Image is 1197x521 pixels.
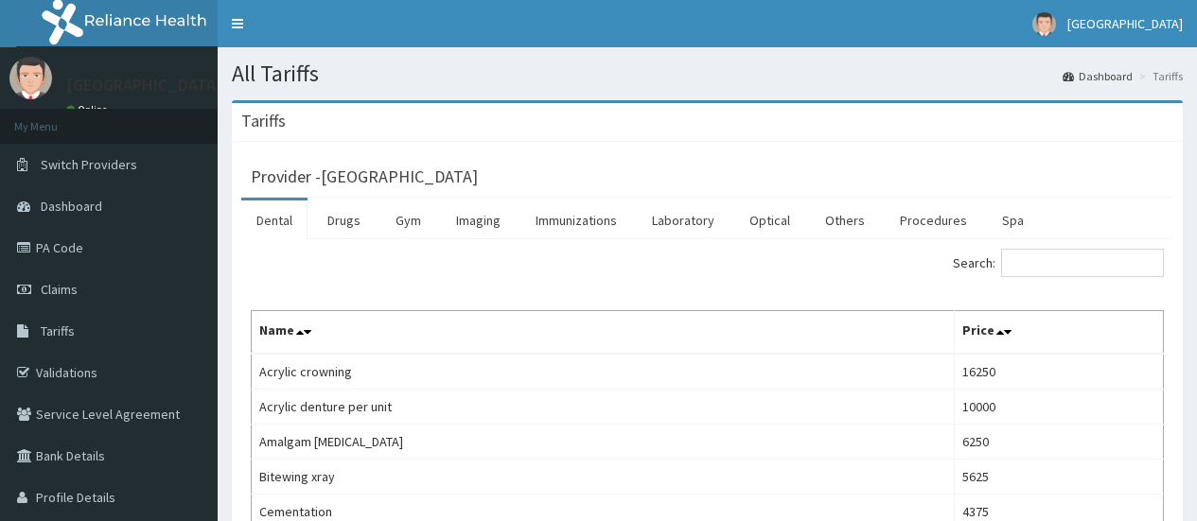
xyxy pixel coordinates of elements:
[520,200,632,240] a: Immunizations
[252,460,955,495] td: Bitewing xray
[9,57,52,99] img: User Image
[1063,68,1133,84] a: Dashboard
[734,200,805,240] a: Optical
[637,200,730,240] a: Laboratory
[251,168,478,185] h3: Provider - [GEOGRAPHIC_DATA]
[241,200,308,240] a: Dental
[955,311,1164,355] th: Price
[232,61,1183,86] h1: All Tariffs
[1001,249,1164,277] input: Search:
[41,156,137,173] span: Switch Providers
[955,425,1164,460] td: 6250
[380,200,436,240] a: Gym
[955,460,1164,495] td: 5625
[441,200,516,240] a: Imaging
[252,311,955,355] th: Name
[41,198,102,215] span: Dashboard
[41,322,75,339] span: Tariffs
[66,103,112,116] a: Online
[1135,68,1183,84] li: Tariffs
[955,354,1164,390] td: 16250
[312,200,376,240] a: Drugs
[252,354,955,390] td: Acrylic crowning
[885,200,982,240] a: Procedures
[41,281,78,298] span: Claims
[252,390,955,425] td: Acrylic denture per unit
[955,390,1164,425] td: 10000
[987,200,1039,240] a: Spa
[241,113,286,130] h3: Tariffs
[1067,15,1183,32] span: [GEOGRAPHIC_DATA]
[252,425,955,460] td: Amalgam [MEDICAL_DATA]
[810,200,880,240] a: Others
[953,249,1164,277] label: Search:
[1032,12,1056,36] img: User Image
[66,77,222,94] p: [GEOGRAPHIC_DATA]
